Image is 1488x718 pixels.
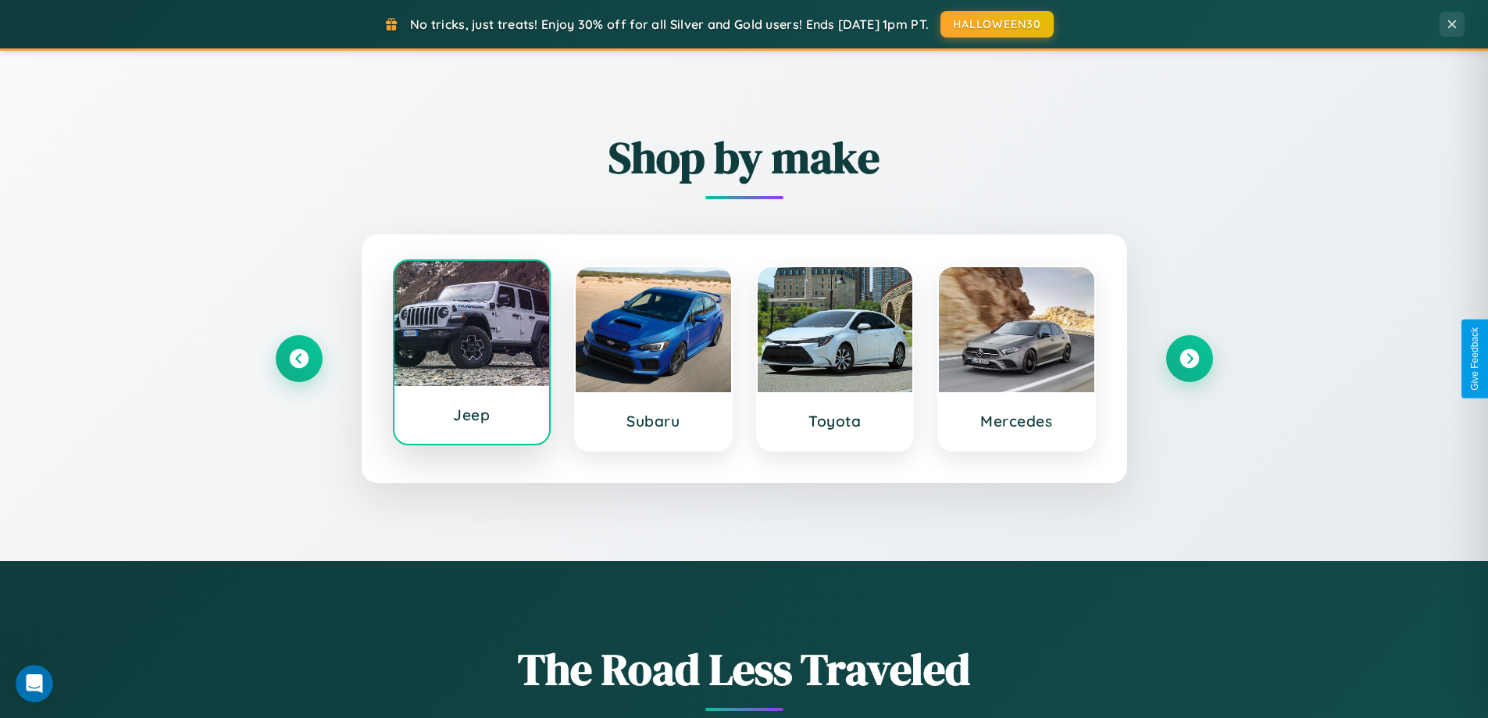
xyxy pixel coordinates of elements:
h3: Subaru [591,412,715,430]
div: Give Feedback [1469,327,1480,391]
h3: Mercedes [955,412,1079,430]
h1: The Road Less Traveled [276,639,1213,699]
span: No tricks, just treats! Enjoy 30% off for all Silver and Gold users! Ends [DATE] 1pm PT. [410,16,929,32]
iframe: Intercom live chat [16,665,53,702]
h3: Jeep [410,405,534,424]
h3: Toyota [773,412,897,430]
h2: Shop by make [276,127,1213,188]
button: HALLOWEEN30 [940,11,1054,38]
